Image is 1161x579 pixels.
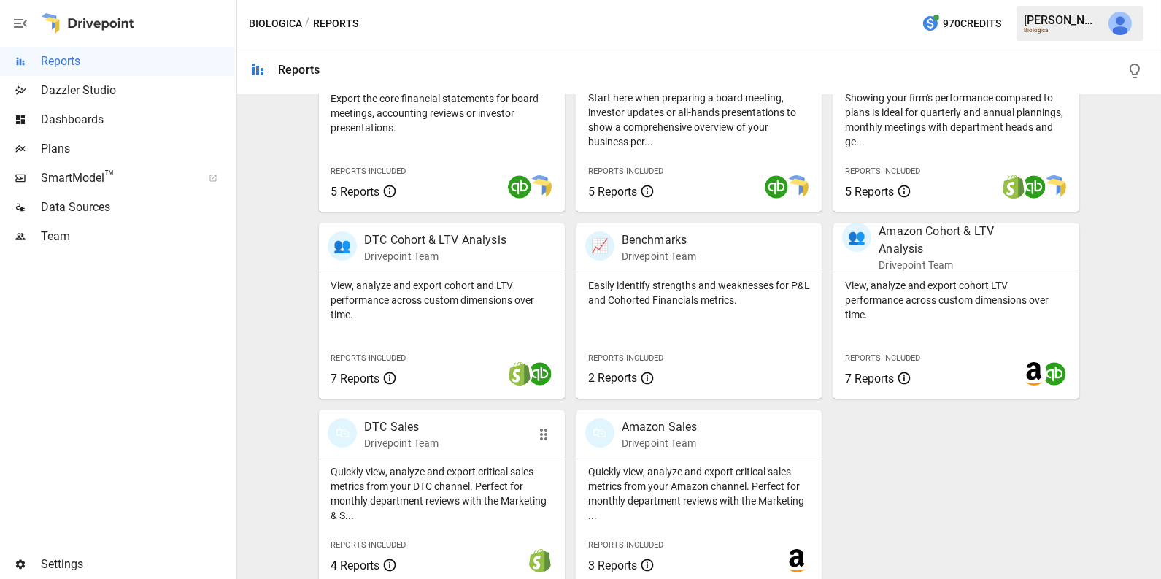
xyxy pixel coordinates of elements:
p: Drivepoint Team [364,249,506,264]
img: shopify [528,549,552,572]
span: Reports Included [331,353,406,363]
span: 4 Reports [331,559,379,572]
div: 👥 [842,223,871,252]
img: amazon [1022,362,1046,386]
p: View, analyze and export cohort and LTV performance across custom dimensions over time. [331,278,553,322]
span: Plans [41,140,234,158]
img: shopify [1002,175,1025,199]
span: Reports Included [845,166,920,176]
span: 7 Reports [845,372,894,386]
div: [PERSON_NAME] [1024,13,1100,27]
span: Reports Included [588,540,663,550]
div: / [305,15,310,33]
span: Dashboards [41,111,234,129]
span: Data Sources [41,199,234,216]
p: Start here when preparing a board meeting, investor updates or all-hands presentations to show a ... [588,91,811,149]
img: smart model [528,175,552,199]
span: ™ [104,167,115,185]
button: Biologica [249,15,302,33]
span: Reports Included [845,353,920,363]
img: quickbooks [765,175,788,199]
p: DTC Cohort & LTV Analysis [364,231,506,249]
p: View, analyze and export cohort LTV performance across custom dimensions over time. [845,278,1068,322]
img: quickbooks [508,175,531,199]
span: 7 Reports [331,372,379,386]
img: amazon [785,549,809,572]
p: Export the core financial statements for board meetings, accounting reviews or investor presentat... [331,91,553,135]
p: Easily identify strengths and weaknesses for P&L and Cohorted Financials metrics. [588,278,811,307]
div: Reports [278,63,320,77]
span: 970 Credits [943,15,1001,33]
button: Julie Wilton [1100,3,1141,44]
p: Drivepoint Team [622,249,696,264]
p: Amazon Sales [622,418,698,436]
p: DTC Sales [364,418,439,436]
p: Amazon Cohort & LTV Analysis [879,223,1032,258]
div: 👥 [328,231,357,261]
span: Reports [41,53,234,70]
span: Reports Included [588,353,663,363]
img: quickbooks [528,362,552,386]
span: 3 Reports [588,559,637,572]
p: Quickly view, analyze and export critical sales metrics from your Amazon channel. Perfect for mon... [588,464,811,523]
div: 🛍 [585,418,614,448]
span: Reports Included [331,166,406,176]
p: Drivepoint Team [622,436,698,450]
span: SmartModel [41,169,193,187]
div: 🛍 [328,418,357,448]
span: Dazzler Studio [41,82,234,99]
img: Julie Wilton [1108,12,1132,35]
span: 2 Reports [588,371,637,385]
span: Reports Included [588,166,663,176]
div: 📈 [585,231,614,261]
p: Benchmarks [622,231,696,249]
span: 5 Reports [845,185,894,199]
p: Drivepoint Team [364,436,439,450]
img: shopify [508,362,531,386]
button: 970Credits [916,10,1007,37]
span: 5 Reports [588,185,637,199]
span: 5 Reports [331,185,379,199]
p: Drivepoint Team [879,258,1032,272]
span: Team [41,228,234,245]
p: Quickly view, analyze and export critical sales metrics from your DTC channel. Perfect for monthl... [331,464,553,523]
img: smart model [1043,175,1066,199]
img: quickbooks [1043,362,1066,386]
img: smart model [785,175,809,199]
span: Reports Included [331,540,406,550]
p: Showing your firm's performance compared to plans is ideal for quarterly and annual plannings, mo... [845,91,1068,149]
img: quickbooks [1022,175,1046,199]
span: Settings [41,556,234,573]
div: Biologica [1024,27,1100,34]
